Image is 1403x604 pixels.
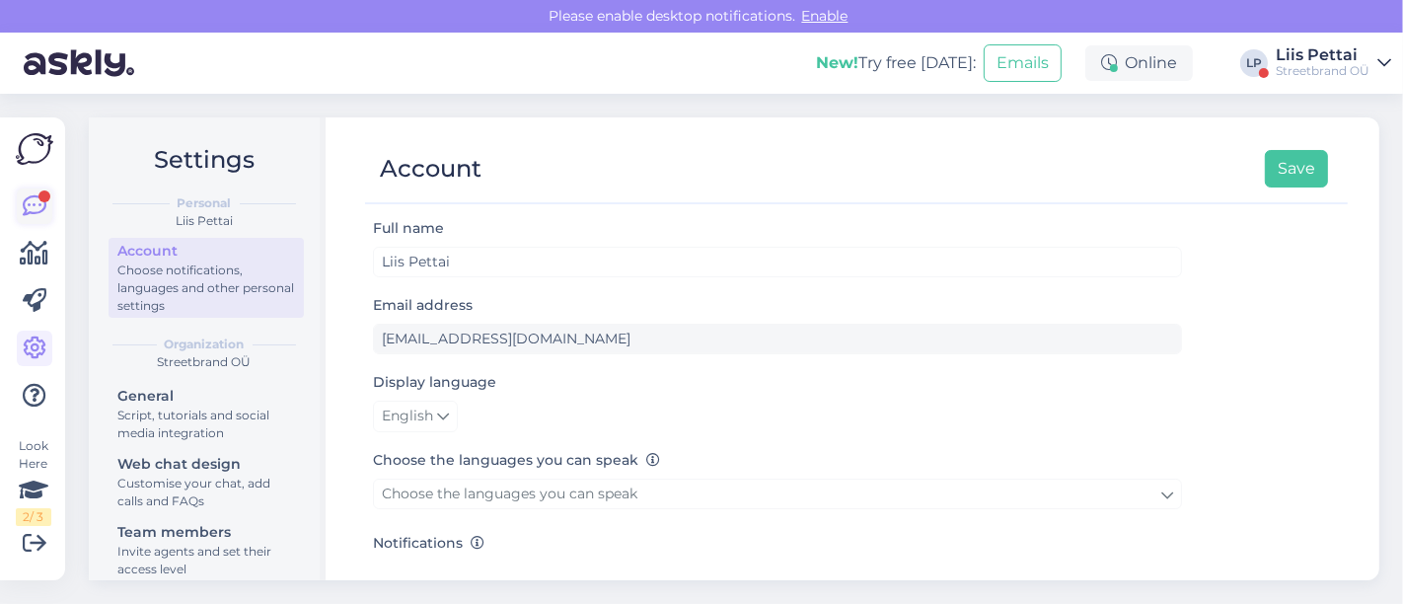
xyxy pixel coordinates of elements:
[373,479,1182,509] a: Choose the languages you can speak
[1276,63,1369,79] div: Streetbrand OÜ
[373,401,458,432] a: English
[984,44,1062,82] button: Emails
[109,383,304,445] a: GeneralScript, tutorials and social media integration
[109,451,304,513] a: Web chat designCustomise your chat, add calls and FAQs
[373,295,473,316] label: Email address
[382,485,637,502] span: Choose the languages you can speak
[105,353,304,371] div: Streetbrand OÜ
[373,450,660,471] label: Choose the languages you can speak
[16,437,51,526] div: Look Here
[373,533,484,554] label: Notifications
[117,241,295,262] div: Account
[105,141,304,179] h2: Settings
[1276,47,1391,79] a: Liis PettaiStreetbrand OÜ
[1240,49,1268,77] div: LP
[796,7,854,25] span: Enable
[373,218,444,239] label: Full name
[117,543,295,578] div: Invite agents and set their access level
[373,247,1182,277] input: Enter name
[382,406,433,427] span: English
[816,53,858,72] b: New!
[816,51,976,75] div: Try free [DATE]:
[1085,45,1193,81] div: Online
[117,386,295,407] div: General
[117,454,295,475] div: Web chat design
[373,372,496,393] label: Display language
[380,150,481,188] div: Account
[426,562,739,593] label: Get email when customer starts a chat
[117,262,295,315] div: Choose notifications, languages and other personal settings
[117,522,295,543] div: Team members
[373,324,1182,354] input: Enter email
[1276,47,1369,63] div: Liis Pettai
[117,407,295,442] div: Script, tutorials and social media integration
[178,194,232,212] b: Personal
[117,475,295,510] div: Customise your chat, add calls and FAQs
[165,336,245,353] b: Organization
[109,238,304,318] a: AccountChoose notifications, languages and other personal settings
[16,133,53,165] img: Askly Logo
[1265,150,1328,188] button: Save
[109,519,304,581] a: Team membersInvite agents and set their access level
[16,508,51,526] div: 2 / 3
[105,212,304,230] div: Liis Pettai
